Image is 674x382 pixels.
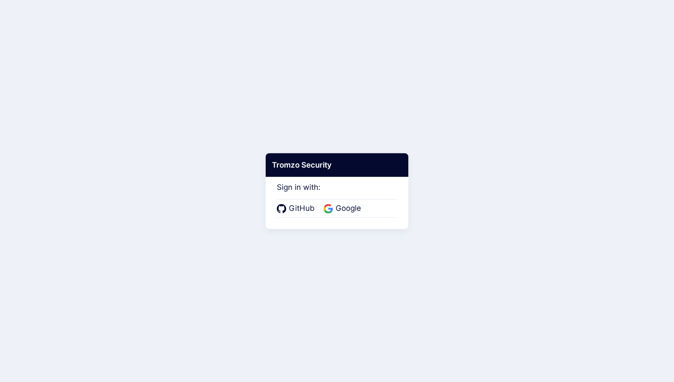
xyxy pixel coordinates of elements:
div: Tromzo Security [266,153,408,177]
span: Google [333,203,364,214]
a: Google [324,203,364,214]
span: GitHub [286,203,317,214]
div: Sign in with: [277,170,397,218]
a: GitHub [277,203,317,214]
